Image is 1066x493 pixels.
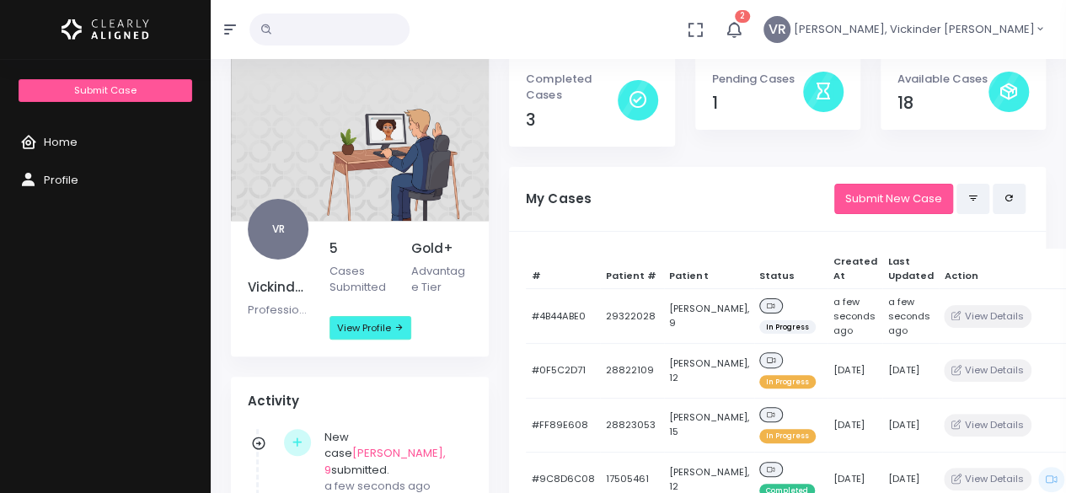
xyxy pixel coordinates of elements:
[882,398,939,453] td: [DATE]
[411,241,473,256] h5: Gold+
[944,414,1031,437] button: View Details
[664,289,754,344] td: [PERSON_NAME], 9
[735,10,750,23] span: 2
[19,79,191,102] a: Submit Case
[411,263,473,296] p: Advantage Tier
[248,199,308,260] span: VR
[944,468,1031,490] button: View Details
[897,94,988,113] h4: 18
[600,343,664,398] td: 28822109
[882,343,939,398] td: [DATE]
[526,398,600,453] td: #FF89E608
[754,249,828,288] th: Status
[828,249,882,288] th: Created At
[759,375,816,389] span: In Progress
[897,71,988,88] p: Available Cases
[324,445,446,478] a: [PERSON_NAME], 9
[882,289,939,344] td: a few seconds ago
[600,249,664,288] th: Patient #
[526,191,834,206] h5: My Cases
[600,289,664,344] td: 29322028
[62,12,149,47] img: Logo Horizontal
[248,280,309,295] h5: Vickinder [PERSON_NAME]
[828,289,882,344] td: a few seconds ago
[526,71,617,104] p: Completed Cases
[712,94,803,113] h4: 1
[329,263,391,296] p: Cases Submitted
[248,302,309,319] p: Professional
[712,71,803,88] p: Pending Cases
[600,398,664,453] td: 28823053
[759,320,816,334] span: In Progress
[526,249,600,288] th: #
[248,394,472,409] h4: Activity
[828,398,882,453] td: [DATE]
[44,172,78,188] span: Profile
[944,305,1031,328] button: View Details
[664,398,754,453] td: [PERSON_NAME], 15
[834,184,953,215] a: Submit New Case
[526,289,600,344] td: #4B44ABE0
[794,21,1035,38] span: [PERSON_NAME], Vickinder [PERSON_NAME]
[664,249,754,288] th: Patient
[828,343,882,398] td: [DATE]
[74,83,137,97] span: Submit Case
[526,110,617,130] h4: 3
[329,241,391,256] h5: 5
[944,359,1031,382] button: View Details
[759,429,816,442] span: In Progress
[526,343,600,398] td: #0F5C2D71
[329,316,411,340] a: View Profile
[763,16,790,43] span: VR
[882,249,939,288] th: Last Updated
[44,134,78,150] span: Home
[664,343,754,398] td: [PERSON_NAME], 12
